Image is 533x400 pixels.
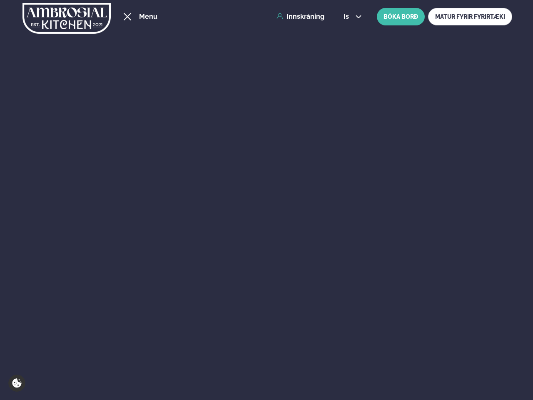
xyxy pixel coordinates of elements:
[276,13,324,20] a: Innskráning
[8,375,25,392] a: Cookie settings
[344,13,351,20] span: is
[337,13,368,20] button: is
[428,8,512,25] a: MATUR FYRIR FYRIRTÆKI
[377,8,425,25] button: BÓKA BORÐ
[122,12,132,22] button: hamburger
[22,1,111,35] img: logo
